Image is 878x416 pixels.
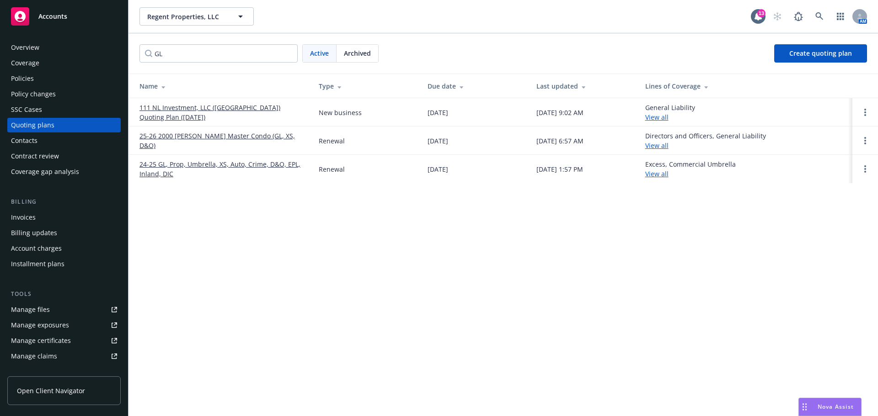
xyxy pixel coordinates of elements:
[11,149,59,163] div: Contract review
[645,81,845,91] div: Lines of Coverage
[11,318,69,332] div: Manage exposures
[798,398,862,416] button: Nova Assist
[536,81,631,91] div: Last updated
[7,102,121,117] a: SSC Cases
[319,136,345,146] div: Renewal
[139,44,298,63] input: Filter by keyword...
[11,133,37,148] div: Contacts
[17,386,85,395] span: Open Client Navigator
[11,118,54,132] div: Quoting plans
[645,169,669,178] a: View all
[139,159,304,179] a: 24-25 GL, Prop, Umbrella, XS, Auto, Crime, D&O, EPL, Inland, DIC
[645,131,766,150] div: Directors and Officers, General Liability
[11,164,79,179] div: Coverage gap analysis
[7,87,121,101] a: Policy changes
[11,71,34,86] div: Policies
[860,163,871,174] a: Open options
[536,164,583,174] div: [DATE] 1:57 PM
[428,164,448,174] div: [DATE]
[645,113,669,121] a: View all
[7,71,121,86] a: Policies
[319,108,362,117] div: New business
[139,7,254,26] button: Regent Properties, LLC
[645,103,695,122] div: General Liability
[860,107,871,118] a: Open options
[645,159,736,179] div: Excess, Commercial Umbrella
[310,48,329,58] span: Active
[645,141,669,150] a: View all
[11,333,71,348] div: Manage certificates
[428,136,448,146] div: [DATE]
[147,12,226,21] span: Regent Properties, LLC
[789,7,808,26] a: Report a Bug
[768,7,787,26] a: Start snowing
[11,102,42,117] div: SSC Cases
[757,9,766,17] div: 13
[7,133,121,148] a: Contacts
[11,40,39,55] div: Overview
[139,103,304,122] a: 111 NL Investment, LLC ([GEOGRAPHIC_DATA]) Quoting Plan ([DATE])
[7,349,121,363] a: Manage claims
[7,210,121,225] a: Invoices
[860,135,871,146] a: Open options
[7,164,121,179] a: Coverage gap analysis
[789,49,852,58] span: Create quoting plan
[7,364,121,379] a: Manage BORs
[536,136,584,146] div: [DATE] 6:57 AM
[7,56,121,70] a: Coverage
[7,226,121,240] a: Billing updates
[11,87,56,101] div: Policy changes
[11,302,50,317] div: Manage files
[536,108,584,117] div: [DATE] 9:02 AM
[7,118,121,132] a: Quoting plans
[11,226,57,240] div: Billing updates
[799,398,810,416] div: Drag to move
[831,7,850,26] a: Switch app
[139,81,304,91] div: Name
[7,197,121,206] div: Billing
[11,257,64,271] div: Installment plans
[428,108,448,117] div: [DATE]
[11,364,54,379] div: Manage BORs
[7,302,121,317] a: Manage files
[319,164,345,174] div: Renewal
[774,44,867,63] a: Create quoting plan
[7,149,121,163] a: Contract review
[7,333,121,348] a: Manage certificates
[428,81,522,91] div: Due date
[7,4,121,29] a: Accounts
[11,241,62,256] div: Account charges
[11,210,36,225] div: Invoices
[7,318,121,332] a: Manage exposures
[7,241,121,256] a: Account charges
[7,40,121,55] a: Overview
[38,13,67,20] span: Accounts
[810,7,829,26] a: Search
[11,56,39,70] div: Coverage
[7,290,121,299] div: Tools
[7,257,121,271] a: Installment plans
[11,349,57,363] div: Manage claims
[818,403,854,411] span: Nova Assist
[139,131,304,150] a: 25-26 2000 [PERSON_NAME] Master Condo (GL, XS, D&O)
[344,48,371,58] span: Archived
[319,81,413,91] div: Type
